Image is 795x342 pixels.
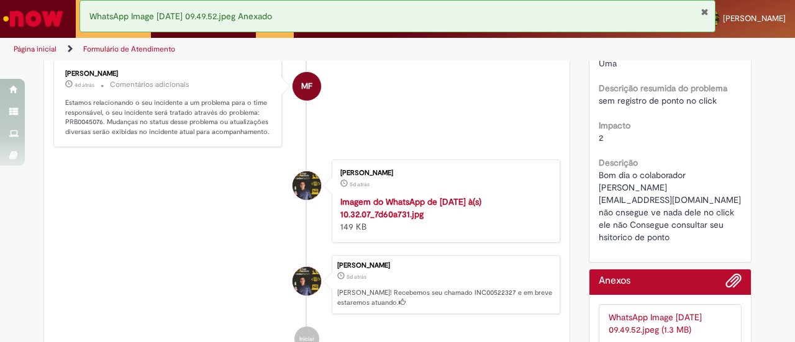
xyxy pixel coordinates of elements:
time: 27/08/2025 10:55:51 [350,181,370,188]
span: 5d atrás [350,181,370,188]
span: WhatsApp Image [DATE] 09.49.52.jpeg Anexado [89,11,272,22]
span: 4d atrás [75,81,94,89]
img: WhatsApp Image 2025-09-01 at 09.49.52.jpeg [609,311,732,336]
span: 5d atrás [347,273,366,281]
time: 28/08/2025 11:11:44 [75,81,94,89]
div: 149 KB [340,196,547,233]
a: Página inicial [14,44,57,54]
span: 2 [599,132,603,143]
img: ServiceNow [1,6,65,31]
div: Matheus Ferreira [293,72,321,101]
span: [PERSON_NAME] [723,13,786,24]
b: Descrição [599,157,638,168]
ul: Trilhas de página [9,38,520,61]
p: [PERSON_NAME]! Recebemos seu chamado INC00522327 e em breve estaremos atuando. [337,288,553,307]
div: [PERSON_NAME] [65,70,272,78]
button: Adicionar anexos [725,272,742,295]
a: Imagem do WhatsApp de [DATE] à(s) 10.32.07_7d60a731.jpg [340,196,481,220]
button: Fechar Notificação [701,7,709,17]
time: 27/08/2025 10:56:05 [347,273,366,281]
span: Bom dia o colaborador [PERSON_NAME] [EMAIL_ADDRESS][DOMAIN_NAME] não cnsegue ve nada dele no clic... [599,169,743,243]
p: Estamos relacionando o seu incidente a um problema para o time responsável, o seu incidente será ... [65,98,272,137]
div: [PERSON_NAME] [337,262,553,269]
li: Felipe Augusto De Oliveira Torres [53,255,560,315]
span: MF [301,71,312,101]
a: Formulário de Atendimento [83,44,175,54]
h2: Anexos [599,276,630,287]
b: Impacto [599,120,630,131]
div: [PERSON_NAME] [340,169,547,177]
b: Descrição resumida do problema [599,83,727,94]
div: Felipe Augusto De Oliveira Torres [293,267,321,295]
small: Comentários adicionais [110,79,189,90]
span: Uma [599,58,617,69]
span: sem registro de ponto no click [599,95,717,106]
div: Felipe Augusto De Oliveira Torres [293,171,321,200]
